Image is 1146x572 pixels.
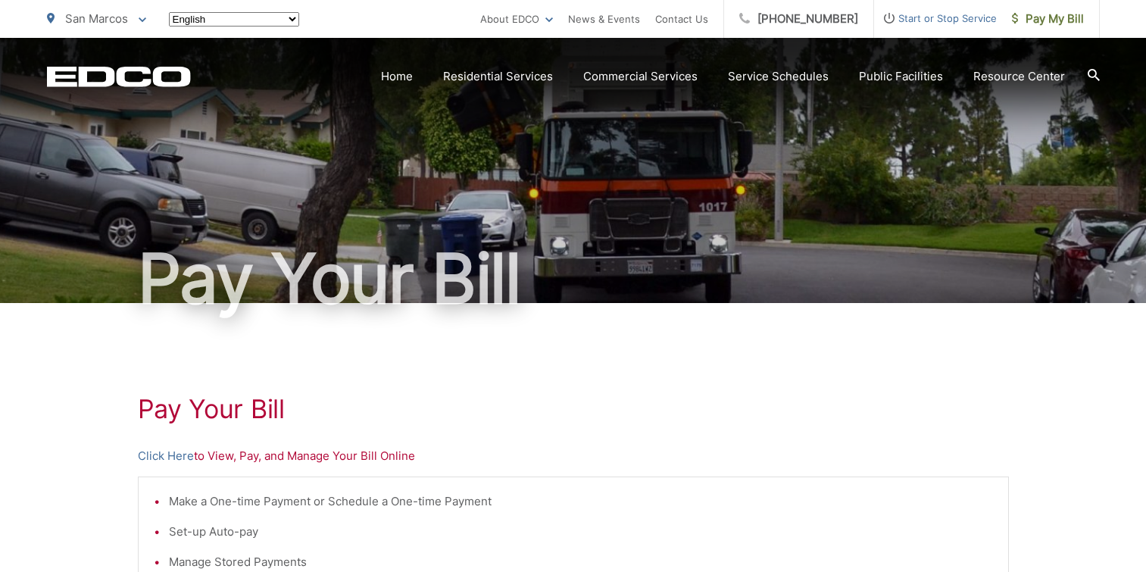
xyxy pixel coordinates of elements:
[973,67,1065,86] a: Resource Center
[65,11,128,26] span: San Marcos
[381,67,413,86] a: Home
[138,447,1009,465] p: to View, Pay, and Manage Your Bill Online
[583,67,698,86] a: Commercial Services
[47,241,1100,317] h1: Pay Your Bill
[443,67,553,86] a: Residential Services
[47,66,191,87] a: EDCD logo. Return to the homepage.
[480,10,553,28] a: About EDCO
[138,447,194,465] a: Click Here
[169,492,993,511] li: Make a One-time Payment or Schedule a One-time Payment
[728,67,829,86] a: Service Schedules
[169,12,299,27] select: Select a language
[655,10,708,28] a: Contact Us
[859,67,943,86] a: Public Facilities
[1012,10,1084,28] span: Pay My Bill
[138,394,1009,424] h1: Pay Your Bill
[568,10,640,28] a: News & Events
[169,553,993,571] li: Manage Stored Payments
[169,523,993,541] li: Set-up Auto-pay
